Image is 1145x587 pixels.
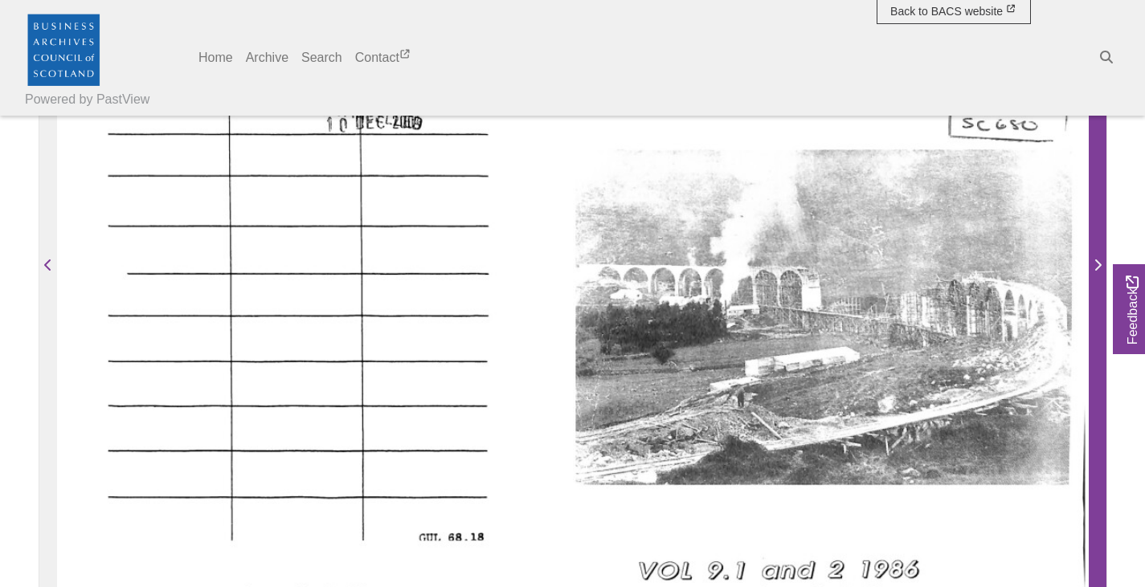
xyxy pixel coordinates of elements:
a: Search [295,42,349,74]
span: Feedback [1123,275,1143,344]
a: Would you like to provide feedback? [1113,264,1145,354]
a: Business Archives Council of Scotland logo [25,6,102,92]
img: Business Archives Council of Scotland [25,10,102,88]
span: Back to BACS website [890,5,1003,18]
a: Archive [239,42,295,74]
a: Powered by PastView [25,90,149,109]
a: Contact [349,42,419,74]
a: Home [192,42,239,74]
